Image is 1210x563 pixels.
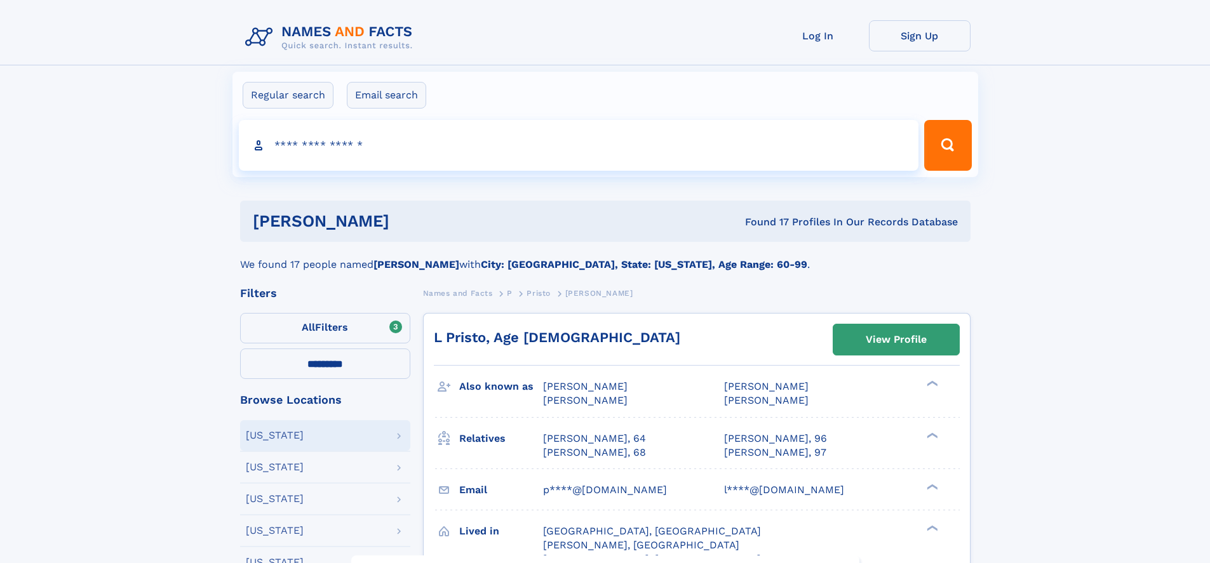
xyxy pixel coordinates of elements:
div: ❯ [924,524,939,532]
span: [PERSON_NAME] [724,380,809,392]
a: [PERSON_NAME], 97 [724,446,826,460]
h3: Also known as [459,376,543,397]
span: P [507,289,513,298]
a: P [507,285,513,301]
span: [PERSON_NAME] [565,289,633,298]
span: [PERSON_NAME] [543,380,628,392]
label: Email search [347,82,426,109]
a: Names and Facts [423,285,493,301]
div: ❯ [924,380,939,388]
div: ❯ [924,431,939,439]
h3: Email [459,479,543,501]
span: Pristo [527,289,551,298]
h1: [PERSON_NAME] [253,213,567,229]
div: View Profile [866,325,927,354]
h3: Lived in [459,520,543,542]
b: [PERSON_NAME] [373,258,459,270]
a: L Pristo, Age [DEMOGRAPHIC_DATA] [434,329,680,345]
div: [US_STATE] [246,526,304,536]
input: search input [239,120,919,171]
a: View Profile [833,324,959,355]
span: [GEOGRAPHIC_DATA], [GEOGRAPHIC_DATA] [543,525,761,537]
label: Regular search [243,82,333,109]
b: City: [GEOGRAPHIC_DATA], State: [US_STATE], Age Range: 60-99 [481,258,807,270]
a: [PERSON_NAME], 64 [543,432,646,446]
img: Logo Names and Facts [240,20,423,55]
a: Pristo [527,285,551,301]
span: [PERSON_NAME], [GEOGRAPHIC_DATA] [543,539,739,551]
span: All [302,321,315,333]
a: [PERSON_NAME], 96 [724,432,827,446]
label: Filters [240,313,410,343]
a: Log In [767,20,869,51]
div: [US_STATE] [246,462,304,472]
div: [US_STATE] [246,494,304,504]
div: [US_STATE] [246,430,304,440]
div: Browse Locations [240,394,410,406]
div: Found 17 Profiles In Our Records Database [567,215,958,229]
div: Filters [240,288,410,299]
a: [PERSON_NAME], 68 [543,446,646,460]
span: [PERSON_NAME] [543,394,628,406]
span: [PERSON_NAME] [724,394,809,406]
h3: Relatives [459,428,543,449]
a: Sign Up [869,20,971,51]
div: ❯ [924,482,939,491]
button: Search Button [924,120,971,171]
div: We found 17 people named with . [240,242,971,272]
